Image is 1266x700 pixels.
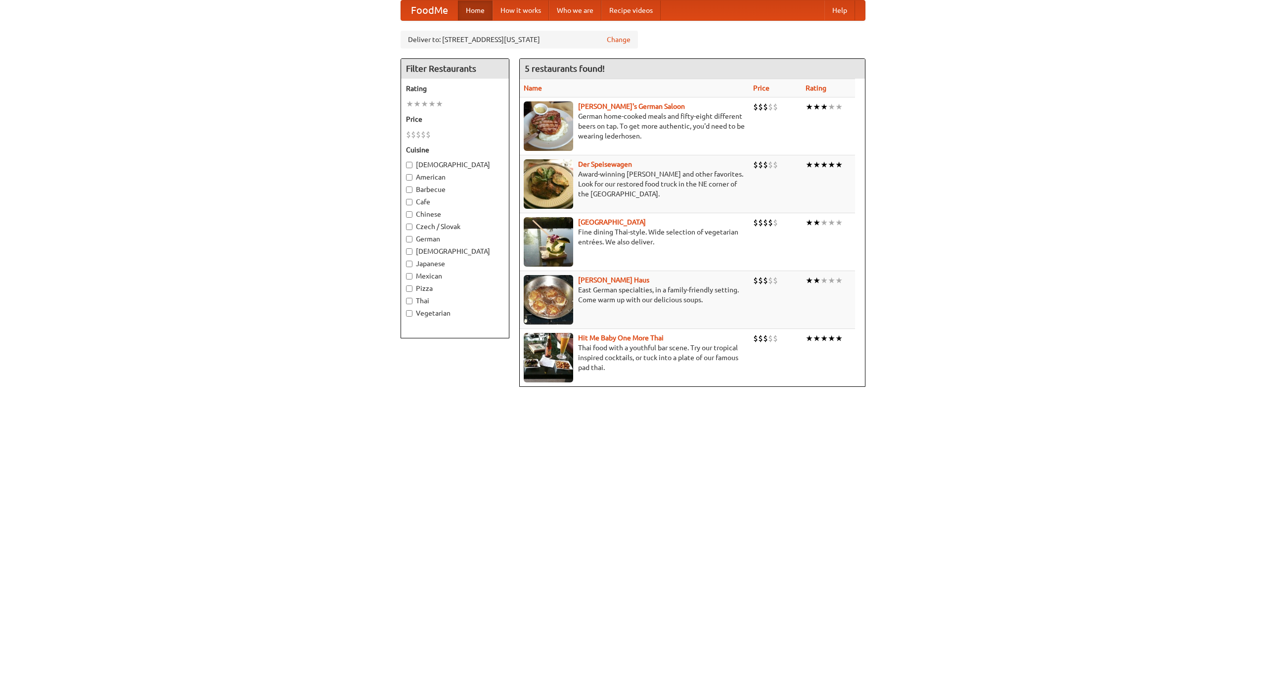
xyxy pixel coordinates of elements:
li: $ [753,217,758,228]
label: Thai [406,296,504,306]
p: Award-winning [PERSON_NAME] and other favorites. Look for our restored food truck in the NE corne... [524,169,745,199]
img: babythai.jpg [524,333,573,382]
li: ★ [820,217,828,228]
input: Barbecue [406,187,412,193]
li: ★ [828,101,835,112]
label: Pizza [406,283,504,293]
li: $ [753,159,758,170]
img: satay.jpg [524,217,573,267]
input: Chinese [406,211,412,218]
li: $ [753,333,758,344]
input: [DEMOGRAPHIC_DATA] [406,248,412,255]
a: Name [524,84,542,92]
a: Der Speisewagen [578,160,632,168]
label: Japanese [406,259,504,269]
li: $ [768,333,773,344]
input: Pizza [406,285,412,292]
li: $ [426,129,431,140]
li: $ [758,101,763,112]
li: ★ [813,275,820,286]
label: German [406,234,504,244]
label: American [406,172,504,182]
li: ★ [806,101,813,112]
li: $ [773,101,778,112]
li: ★ [806,333,813,344]
p: Fine dining Thai-style. Wide selection of vegetarian entrées. We also deliver. [524,227,745,247]
a: Home [458,0,493,20]
li: ★ [828,333,835,344]
li: $ [773,217,778,228]
li: $ [768,159,773,170]
li: ★ [835,333,843,344]
a: Help [824,0,855,20]
li: $ [753,101,758,112]
li: ★ [828,217,835,228]
li: ★ [835,159,843,170]
li: $ [763,333,768,344]
img: kohlhaus.jpg [524,275,573,325]
p: German home-cooked meals and fifty-eight different beers on tap. To get more authentic, you'd nee... [524,111,745,141]
a: How it works [493,0,549,20]
a: Recipe videos [601,0,661,20]
li: ★ [820,159,828,170]
h4: Filter Restaurants [401,59,509,79]
li: $ [768,101,773,112]
li: ★ [813,159,820,170]
li: $ [753,275,758,286]
input: American [406,174,412,181]
h5: Cuisine [406,145,504,155]
label: Mexican [406,271,504,281]
img: speisewagen.jpg [524,159,573,209]
li: $ [411,129,416,140]
p: East German specialties, in a family-friendly setting. Come warm up with our delicious soups. [524,285,745,305]
li: $ [768,275,773,286]
li: $ [763,275,768,286]
li: $ [758,217,763,228]
li: $ [763,101,768,112]
li: $ [416,129,421,140]
label: [DEMOGRAPHIC_DATA] [406,160,504,170]
li: $ [773,333,778,344]
li: ★ [820,101,828,112]
li: $ [768,217,773,228]
label: Czech / Slovak [406,222,504,232]
li: $ [773,275,778,286]
h5: Price [406,114,504,124]
li: ★ [406,98,413,109]
li: $ [758,159,763,170]
li: ★ [806,159,813,170]
input: Czech / Slovak [406,224,412,230]
a: Price [753,84,769,92]
label: Barbecue [406,185,504,194]
p: Thai food with a youthful bar scene. Try our tropical inspired cocktails, or tuck into a plate of... [524,343,745,373]
li: ★ [835,217,843,228]
img: esthers.jpg [524,101,573,151]
li: ★ [828,275,835,286]
input: Thai [406,298,412,304]
label: Chinese [406,209,504,219]
li: ★ [428,98,436,109]
li: ★ [806,217,813,228]
li: ★ [413,98,421,109]
li: ★ [813,333,820,344]
input: German [406,236,412,242]
a: Change [607,35,631,45]
li: ★ [813,217,820,228]
li: ★ [436,98,443,109]
li: ★ [835,275,843,286]
li: ★ [835,101,843,112]
label: Cafe [406,197,504,207]
a: [GEOGRAPHIC_DATA] [578,218,646,226]
label: Vegetarian [406,308,504,318]
li: ★ [820,333,828,344]
li: $ [763,217,768,228]
li: $ [421,129,426,140]
a: [PERSON_NAME] Haus [578,276,649,284]
label: [DEMOGRAPHIC_DATA] [406,246,504,256]
a: Rating [806,84,826,92]
a: [PERSON_NAME]'s German Saloon [578,102,685,110]
ng-pluralize: 5 restaurants found! [525,64,605,73]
